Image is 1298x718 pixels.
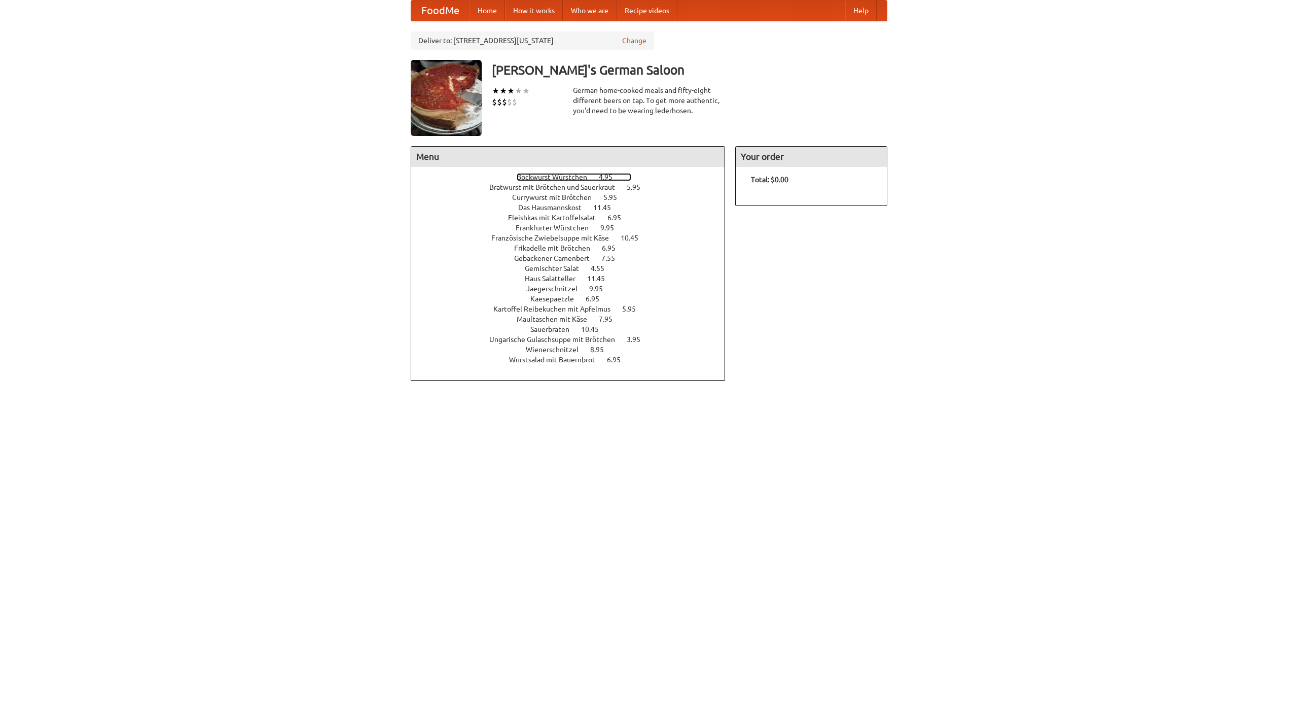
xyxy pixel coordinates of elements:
[514,254,634,262] a: Gebackener Camenbert 7.55
[517,173,597,181] span: Bockwurst Würstchen
[489,335,659,344] a: Ungarische Gulaschsuppe mit Brötchen 3.95
[599,173,623,181] span: 4.95
[509,356,639,364] a: Wurstsalad mit Bauernbrot 6.95
[512,193,602,201] span: Currywurst mit Brötchen
[514,244,634,252] a: Frikadelle mit Brötchen 6.95
[573,85,725,116] div: German home-cooked meals and fifty-eight different beers on tap. To get more authentic, you'd nee...
[505,1,563,21] a: How it works
[530,325,580,333] span: Sauerbraten
[514,244,600,252] span: Frikadelle mit Brötchen
[517,315,631,323] a: Maultaschen mit Käse 7.95
[492,85,499,96] li: ★
[602,244,626,252] span: 6.95
[581,325,609,333] span: 10.45
[526,346,623,354] a: Wienerschnitzel 8.95
[526,285,622,293] a: Jaegerschnitzel 9.95
[492,60,887,80] h3: [PERSON_NAME]'s German Saloon
[591,264,615,272] span: 4.55
[751,176,788,184] b: Total: $0.00
[489,183,659,191] a: Bratwurst mit Brötchen und Sauerkraut 5.95
[411,147,725,167] h4: Menu
[518,203,630,212] a: Das Hausmannskost 11.45
[470,1,505,21] a: Home
[617,1,677,21] a: Recipe videos
[512,193,636,201] a: Currywurst mit Brötchen 5.95
[622,305,646,313] span: 5.95
[587,275,615,283] span: 11.45
[508,214,606,222] span: Fleishkas mit Kartoffelsalat
[507,85,515,96] li: ★
[493,305,621,313] span: Kartoffel Reibekuchen mit Apfelmus
[525,264,589,272] span: Gemischter Salat
[627,335,651,344] span: 3.95
[599,315,623,323] span: 7.95
[525,275,586,283] span: Haus Salatteller
[603,193,627,201] span: 5.95
[600,224,624,232] span: 9.95
[507,96,512,108] li: $
[530,295,584,303] span: Kaesepaetzle
[621,234,648,242] span: 10.45
[627,183,651,191] span: 5.95
[516,224,599,232] span: Frankfurter Würstchen
[563,1,617,21] a: Who we are
[508,214,640,222] a: Fleishkas mit Kartoffelsalat 6.95
[516,224,633,232] a: Frankfurter Würstchen 9.95
[514,254,600,262] span: Gebackener Camenbert
[502,96,507,108] li: $
[601,254,625,262] span: 7.55
[493,305,655,313] a: Kartoffel Reibekuchen mit Apfelmus 5.95
[607,356,631,364] span: 6.95
[586,295,609,303] span: 6.95
[509,356,605,364] span: Wurstsalad mit Bauernbrot
[491,234,619,242] span: Französische Zwiebelsuppe mit Käse
[499,85,507,96] li: ★
[530,295,618,303] a: Kaesepaetzle 6.95
[491,234,657,242] a: Französische Zwiebelsuppe mit Käse 10.45
[590,346,614,354] span: 8.95
[736,147,887,167] h4: Your order
[522,85,530,96] li: ★
[589,285,613,293] span: 9.95
[593,203,621,212] span: 11.45
[512,96,517,108] li: $
[492,96,497,108] li: $
[489,183,625,191] span: Bratwurst mit Brötchen und Sauerkraut
[607,214,631,222] span: 6.95
[517,173,631,181] a: Bockwurst Würstchen 4.95
[411,60,482,136] img: angular.jpg
[411,1,470,21] a: FoodMe
[515,85,522,96] li: ★
[411,31,654,50] div: Deliver to: [STREET_ADDRESS][US_STATE]
[845,1,877,21] a: Help
[526,346,589,354] span: Wienerschnitzel
[622,36,646,46] a: Change
[518,203,592,212] span: Das Hausmannskost
[489,335,625,344] span: Ungarische Gulaschsuppe mit Brötchen
[530,325,618,333] a: Sauerbraten 10.45
[497,96,502,108] li: $
[525,264,623,272] a: Gemischter Salat 4.55
[526,285,588,293] span: Jaegerschnitzel
[517,315,597,323] span: Maultaschen mit Käse
[525,275,624,283] a: Haus Salatteller 11.45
